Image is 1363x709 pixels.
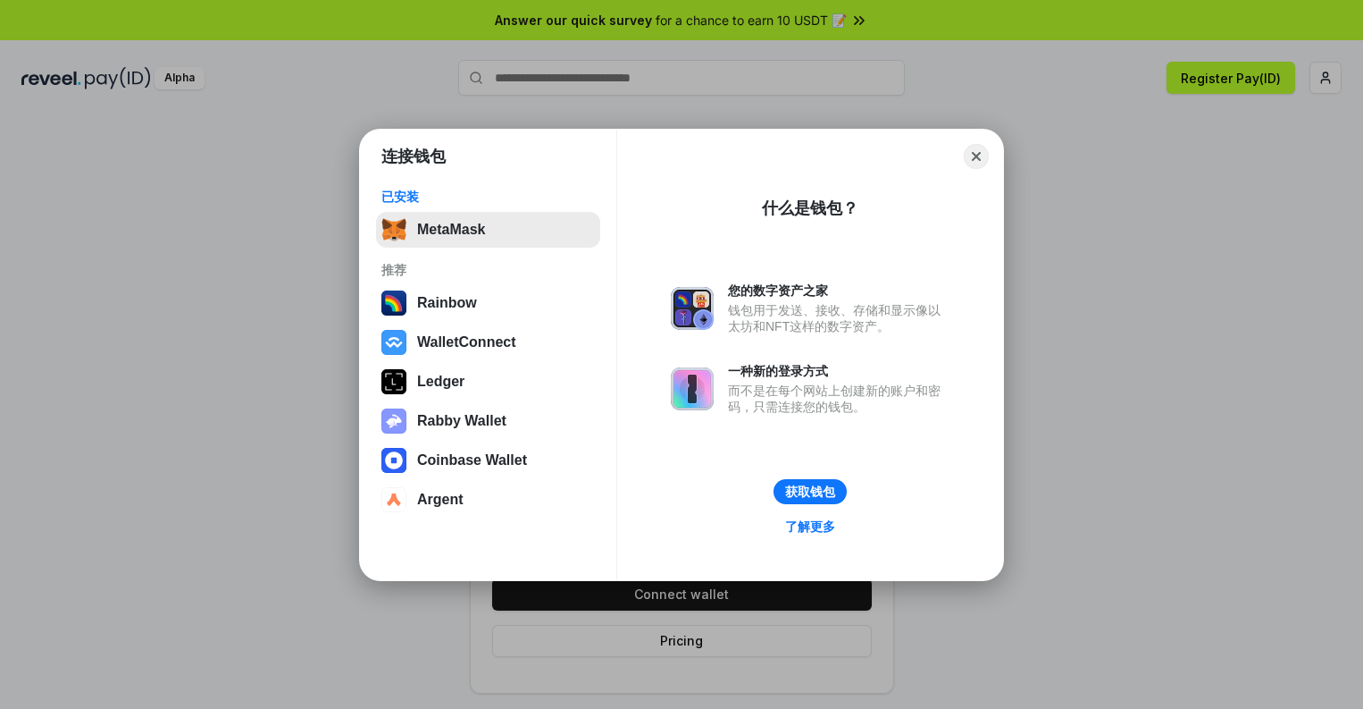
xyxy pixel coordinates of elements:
div: 钱包用于发送、接收、存储和显示像以太坊和NFT这样的数字资产。 [728,302,949,334]
div: 获取钱包 [785,484,835,500]
button: Ledger [376,364,600,400]
button: Coinbase Wallet [376,443,600,478]
img: svg+xml,%3Csvg%20width%3D%2228%22%20height%3D%2228%22%20viewBox%3D%220%200%2028%2028%22%20fill%3D... [381,487,406,512]
div: Argent [417,492,464,508]
button: 获取钱包 [773,479,847,504]
img: svg+xml,%3Csvg%20xmlns%3D%22http%3A%2F%2Fwww.w3.org%2F2000%2Fsvg%22%20width%3D%2228%22%20height%3... [381,369,406,394]
div: Ledger [417,374,464,390]
div: Rabby Wallet [417,413,506,429]
div: MetaMask [417,222,485,238]
div: Rainbow [417,295,477,311]
button: Rabby Wallet [376,403,600,439]
button: Argent [376,482,600,518]
div: 什么是钱包？ [762,198,858,219]
div: Coinbase Wallet [417,452,527,468]
div: 您的数字资产之家 [728,283,949,299]
h1: 连接钱包 [381,146,446,167]
div: 推荐 [381,262,595,278]
img: svg+xml,%3Csvg%20xmlns%3D%22http%3A%2F%2Fwww.w3.org%2F2000%2Fsvg%22%20fill%3D%22none%22%20viewBox... [671,367,714,410]
img: svg+xml,%3Csvg%20width%3D%2228%22%20height%3D%2228%22%20viewBox%3D%220%200%2028%2028%22%20fill%3D... [381,448,406,473]
button: Rainbow [376,285,600,321]
img: svg+xml,%3Csvg%20width%3D%2228%22%20height%3D%2228%22%20viewBox%3D%220%200%2028%2028%22%20fill%3D... [381,330,406,355]
div: 而不是在每个网站上创建新的账户和密码，只需连接您的钱包。 [728,383,949,415]
img: svg+xml,%3Csvg%20width%3D%22120%22%20height%3D%22120%22%20viewBox%3D%220%200%20120%20120%22%20fil... [381,291,406,316]
button: Close [964,144,989,169]
div: 了解更多 [785,519,835,535]
a: 了解更多 [774,515,846,538]
div: 一种新的登录方式 [728,363,949,379]
button: MetaMask [376,212,600,248]
button: WalletConnect [376,325,600,360]
div: 已安装 [381,189,595,205]
div: WalletConnect [417,334,516,350]
img: svg+xml,%3Csvg%20xmlns%3D%22http%3A%2F%2Fwww.w3.org%2F2000%2Fsvg%22%20fill%3D%22none%22%20viewBox... [671,287,714,330]
img: svg+xml,%3Csvg%20fill%3D%22none%22%20height%3D%2233%22%20viewBox%3D%220%200%2035%2033%22%20width%... [381,217,406,242]
img: svg+xml,%3Csvg%20xmlns%3D%22http%3A%2F%2Fwww.w3.org%2F2000%2Fsvg%22%20fill%3D%22none%22%20viewBox... [381,409,406,434]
